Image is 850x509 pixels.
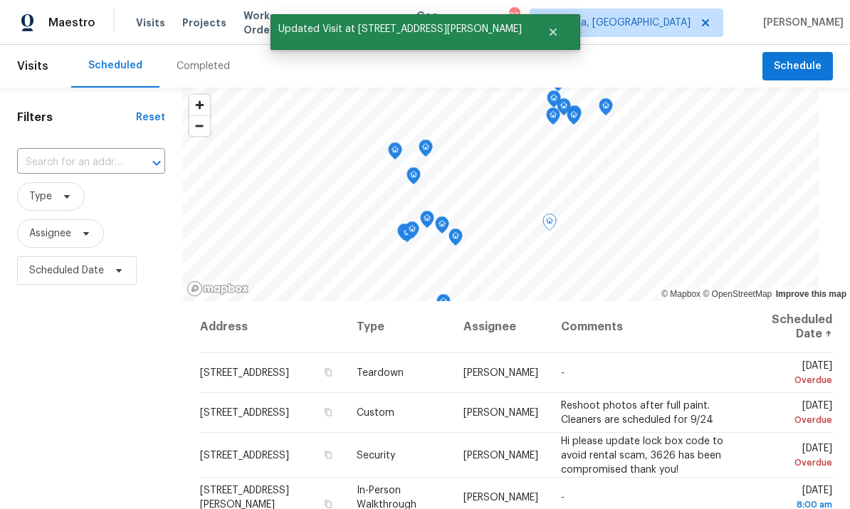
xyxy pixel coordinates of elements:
span: Reshoot photos after full paint. Cleaners are scheduled for 9/24 [561,401,713,425]
span: Assignee [29,226,71,241]
a: Improve this map [776,289,846,299]
div: Map marker [547,90,561,112]
span: [STREET_ADDRESS] [200,450,289,460]
th: Address [199,301,346,353]
span: Schedule [774,58,822,75]
button: Copy Address [321,448,334,461]
div: Overdue [752,373,832,387]
div: Map marker [419,140,433,162]
div: Completed [177,59,230,73]
div: Scheduled [88,58,142,73]
span: Security [357,450,395,460]
div: Map marker [436,294,451,316]
span: [DATE] [752,361,832,387]
span: [DATE] [752,443,832,469]
span: [PERSON_NAME] [463,368,538,378]
div: Reset [136,110,165,125]
button: Copy Address [321,366,334,379]
div: Map marker [567,107,581,130]
span: Updated Visit at [STREET_ADDRESS][PERSON_NAME] [271,14,530,44]
button: Schedule [762,52,833,81]
input: Search for an address... [17,152,125,174]
span: Zoom out [189,116,210,136]
span: Hi please update lock box code to avoid rental scam, 3626 has been compromised thank you! [561,436,723,474]
div: Map marker [599,98,613,120]
div: Map marker [397,224,411,246]
span: - [561,493,565,503]
span: Type [29,189,52,204]
span: Custom [357,408,394,418]
span: [STREET_ADDRESS] [200,408,289,418]
button: Open [147,153,167,173]
canvas: Map [182,88,819,301]
div: Map marker [542,214,557,236]
div: Map marker [420,211,434,233]
button: Copy Address [321,406,334,419]
div: Map marker [400,225,414,247]
span: Teardown [357,368,404,378]
span: Scheduled Date [29,263,104,278]
th: Scheduled Date ↑ [740,301,833,353]
span: [STREET_ADDRESS] [200,368,289,378]
button: Close [530,18,577,46]
a: Mapbox [661,289,701,299]
span: Visits [136,16,165,30]
button: Zoom out [189,115,210,136]
span: [PERSON_NAME] [463,493,538,503]
a: OpenStreetMap [703,289,772,299]
span: [PERSON_NAME] [463,408,538,418]
div: Map marker [448,229,463,251]
div: Map marker [388,142,402,164]
span: - [561,368,565,378]
span: Maestro [48,16,95,30]
div: Map marker [567,105,582,127]
div: Map marker [405,221,419,243]
th: Type [345,301,452,353]
span: [PERSON_NAME] [463,450,538,460]
div: Overdue [752,455,832,469]
span: [PERSON_NAME] [757,16,844,30]
span: [DATE] [752,401,832,427]
div: Overdue [752,413,832,427]
div: Map marker [546,107,560,130]
h1: Filters [17,110,136,125]
th: Comments [550,301,740,353]
span: Work Orders [243,9,280,37]
div: Map marker [435,216,449,238]
span: Visits [17,51,48,82]
span: Projects [182,16,226,30]
div: Map marker [557,98,571,120]
button: Zoom in [189,95,210,115]
span: Geo Assignments [416,9,485,37]
div: 23 [509,9,519,23]
th: Assignee [452,301,550,353]
div: Map marker [406,167,421,189]
span: Columbia, [GEOGRAPHIC_DATA] [542,16,691,30]
a: Mapbox homepage [187,280,249,297]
